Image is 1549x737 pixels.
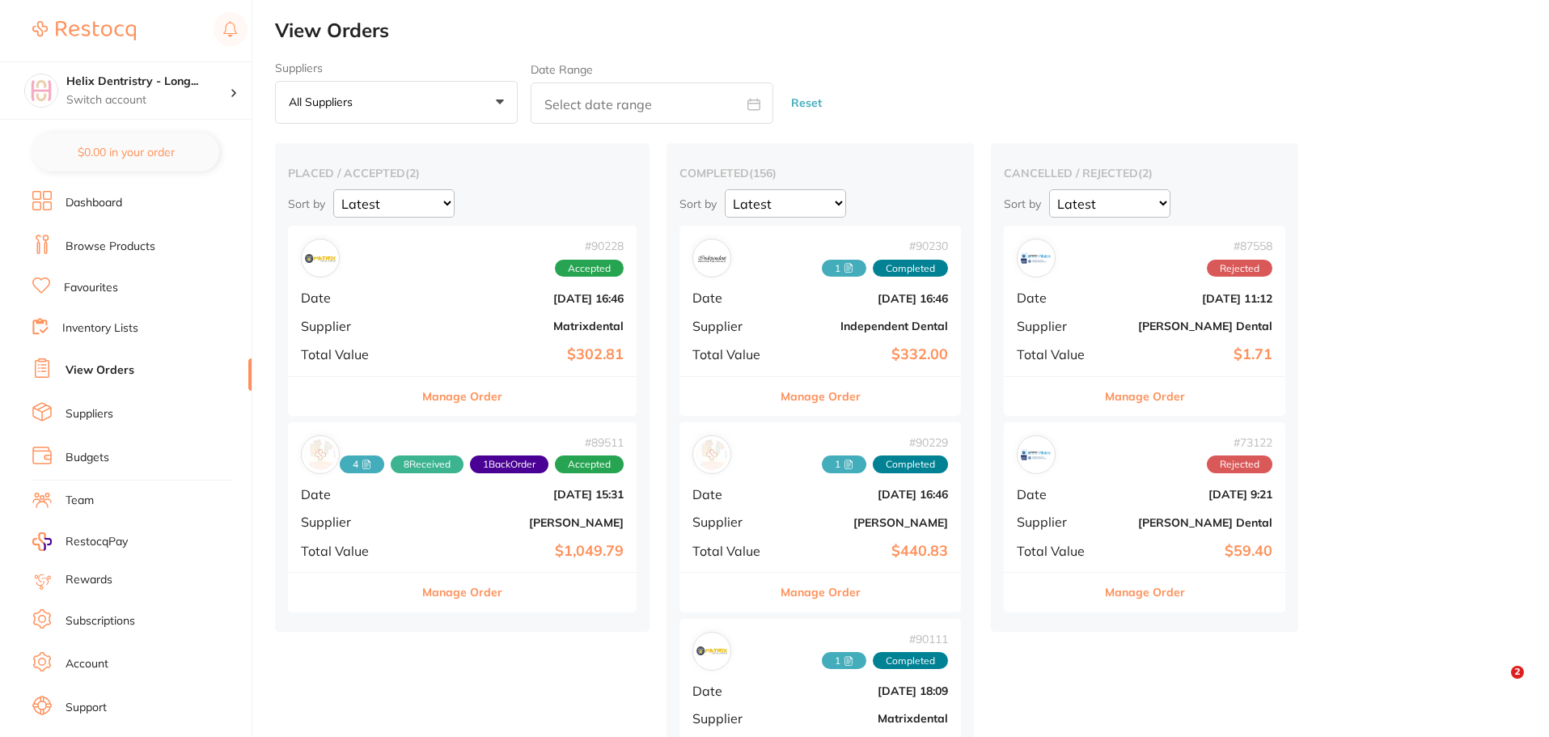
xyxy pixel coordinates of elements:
b: [DATE] 18:09 [786,684,948,697]
div: Henry Schein Halas#895114 8Received1BackOrderAcceptedDate[DATE] 15:31Supplier[PERSON_NAME]Total V... [288,422,637,612]
b: $302.81 [417,346,624,363]
a: Subscriptions [66,613,135,629]
p: Sort by [679,197,717,211]
b: Matrixdental [786,712,948,725]
h2: placed / accepted ( 2 ) [288,166,637,180]
h2: completed ( 156 ) [679,166,961,180]
button: Manage Order [422,377,502,416]
h4: Helix Dentristry - Long Jetty [66,74,230,90]
a: View Orders [66,362,134,379]
span: Supplier [301,319,404,333]
span: Date [301,290,404,305]
b: [DATE] 16:46 [786,292,948,305]
span: Supplier [692,711,773,726]
b: $1.71 [1111,346,1272,363]
button: Manage Order [781,573,861,612]
a: Suppliers [66,406,113,422]
button: Manage Order [1105,377,1185,416]
a: Favourites [64,280,118,296]
input: Select date range [531,83,773,124]
span: Total Value [692,347,773,362]
button: Manage Order [781,377,861,416]
a: Rewards [66,572,112,588]
b: $59.40 [1111,543,1272,560]
a: Support [66,700,107,716]
span: Supplier [301,515,404,529]
a: Dashboard [66,195,122,211]
span: Rejected [1207,455,1272,473]
span: Back orders [470,455,548,473]
span: Date [1017,290,1098,305]
span: Date [692,487,773,502]
button: Manage Order [1105,573,1185,612]
span: Date [692,684,773,698]
button: Reset [786,82,827,125]
p: All suppliers [289,95,359,109]
p: Sort by [1004,197,1041,211]
span: # 89511 [340,436,624,449]
span: Date [1017,487,1098,502]
span: # 90228 [555,239,624,252]
a: Inventory Lists [62,320,138,337]
span: Supplier [692,319,773,333]
b: Matrixdental [417,320,624,332]
b: $332.00 [786,346,948,363]
span: # 90111 [822,633,948,646]
h2: cancelled / rejected ( 2 ) [1004,166,1285,180]
span: Supplier [1017,515,1098,529]
a: Team [66,493,94,509]
b: Independent Dental [786,320,948,332]
span: Date [692,290,773,305]
span: Received [822,260,866,277]
span: # 87558 [1207,239,1272,252]
span: Total Value [1017,347,1098,362]
label: Date Range [531,63,593,76]
b: [PERSON_NAME] [786,516,948,529]
button: $0.00 in your order [32,133,219,172]
span: RestocqPay [66,534,128,550]
img: Erskine Dental [1021,439,1052,470]
b: [DATE] 16:46 [417,292,624,305]
span: Total Value [301,544,404,558]
img: RestocqPay [32,532,52,551]
iframe: Intercom live chat [1478,666,1517,705]
a: Budgets [66,450,109,466]
span: Completed [873,652,948,670]
button: Manage Order [422,573,502,612]
img: Matrixdental [305,243,336,273]
b: [PERSON_NAME] Dental [1111,516,1272,529]
b: [DATE] 9:21 [1111,488,1272,501]
span: Received [822,455,866,473]
b: [PERSON_NAME] Dental [1111,320,1272,332]
span: # 90230 [822,239,948,252]
img: Restocq Logo [32,21,136,40]
span: Received [391,455,463,473]
img: Independent Dental [696,243,727,273]
b: [DATE] 16:46 [786,488,948,501]
span: Completed [873,260,948,277]
a: Browse Products [66,239,155,255]
span: Total Value [1017,544,1098,558]
b: [DATE] 11:12 [1111,292,1272,305]
span: Accepted [555,260,624,277]
span: Received [822,652,866,670]
span: # 90229 [822,436,948,449]
b: $1,049.79 [417,543,624,560]
a: Account [66,656,108,672]
b: [DATE] 15:31 [417,488,624,501]
b: $440.83 [786,543,948,560]
span: Total Value [301,347,404,362]
a: Restocq Logo [32,12,136,49]
a: RestocqPay [32,532,128,551]
img: Matrixdental [696,636,727,667]
div: Matrixdental#90228AcceptedDate[DATE] 16:46SupplierMatrixdentalTotal Value$302.81Manage Order [288,226,637,416]
img: Helix Dentristry - Long Jetty [25,74,57,107]
span: Received [340,455,384,473]
span: Completed [873,455,948,473]
button: All suppliers [275,81,518,125]
b: [PERSON_NAME] [417,516,624,529]
span: 2 [1511,666,1524,679]
h2: View Orders [275,19,1549,42]
img: Henry Schein Halas [696,439,727,470]
span: Date [301,487,404,502]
